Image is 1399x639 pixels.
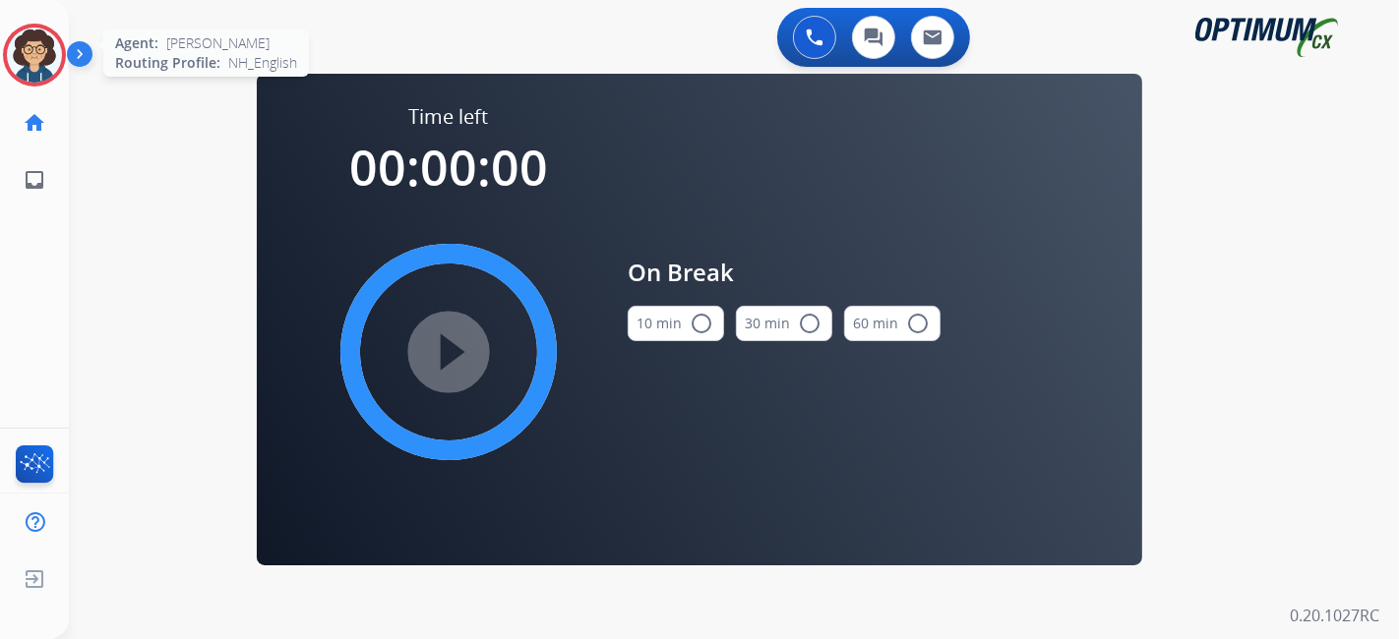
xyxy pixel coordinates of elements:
mat-icon: radio_button_unchecked [690,312,713,335]
mat-icon: radio_button_unchecked [798,312,821,335]
span: Time left [409,103,489,131]
p: 0.20.1027RC [1290,604,1379,627]
button: 10 min [628,306,724,341]
span: Routing Profile: [115,53,220,73]
img: avatar [7,28,62,83]
mat-icon: home [23,111,46,135]
span: On Break [628,255,941,290]
span: NH_English [228,53,297,73]
span: [PERSON_NAME] [166,33,270,53]
span: Agent: [115,33,158,53]
span: 00:00:00 [349,134,548,201]
button: 60 min [844,306,941,341]
button: 30 min [736,306,832,341]
mat-icon: radio_button_unchecked [906,312,930,335]
mat-icon: inbox [23,168,46,192]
